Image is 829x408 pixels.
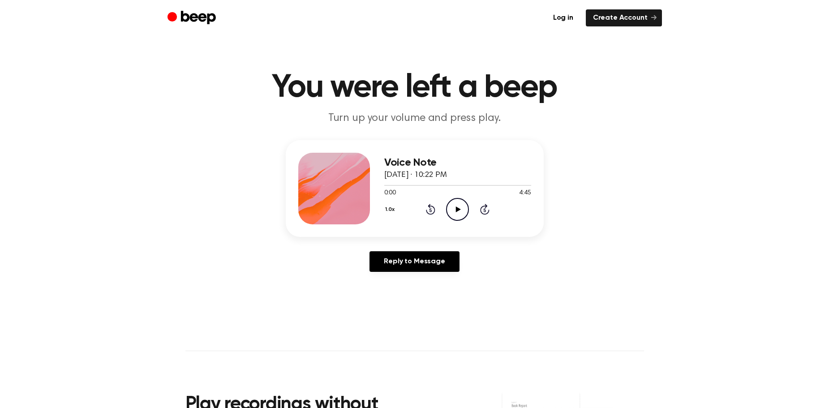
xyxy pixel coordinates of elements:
span: 0:00 [384,189,396,198]
span: [DATE] · 10:22 PM [384,171,447,179]
a: Create Account [586,9,662,26]
button: 1.0x [384,202,398,217]
a: Beep [168,9,218,27]
a: Reply to Message [369,251,459,272]
a: Log in [546,9,580,26]
p: Turn up your volume and press play. [243,111,587,126]
h1: You were left a beep [185,72,644,104]
span: 4:45 [519,189,531,198]
h3: Voice Note [384,157,531,169]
